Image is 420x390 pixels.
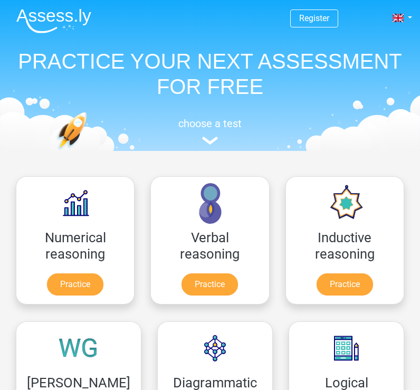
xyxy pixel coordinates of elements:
img: practice [56,112,121,192]
img: assessment [202,137,218,145]
a: Practice [47,273,103,296]
img: Assessly [16,8,91,33]
a: choose a test [8,117,412,145]
a: Practice [182,273,238,296]
a: Register [299,13,329,23]
a: Practice [317,273,373,296]
h1: PRACTICE YOUR NEXT ASSESSMENT FOR FREE [8,49,412,99]
h5: choose a test [8,117,412,130]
